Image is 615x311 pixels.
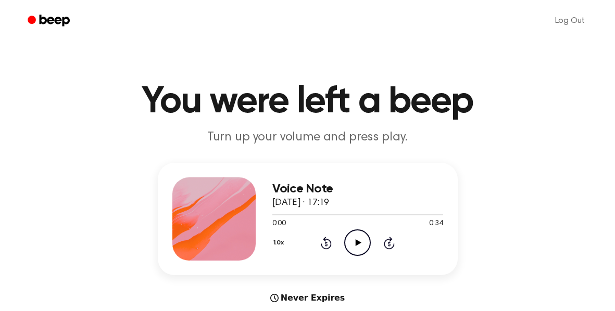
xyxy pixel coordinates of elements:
a: Beep [20,11,79,31]
a: Log Out [545,8,595,33]
div: Never Expires [158,292,458,304]
button: 1.0x [272,234,288,252]
span: 0:34 [429,218,443,229]
h3: Voice Note [272,182,443,196]
span: 0:00 [272,218,286,229]
p: Turn up your volume and press play. [108,129,508,146]
h1: You were left a beep [41,83,574,121]
span: [DATE] · 17:19 [272,198,330,208]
